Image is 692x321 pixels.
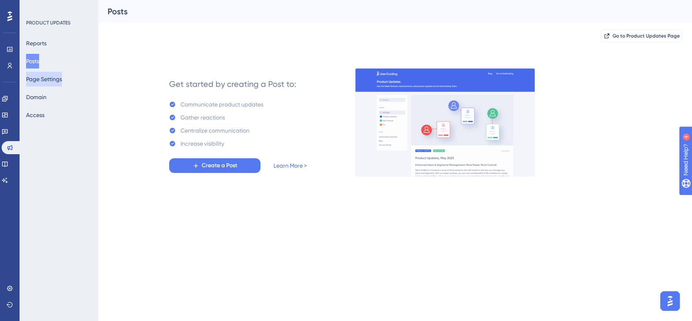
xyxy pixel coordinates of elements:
button: Go to Product Updates Page [601,29,682,42]
span: Go to Product Updates Page [613,33,680,39]
div: Get started by creating a Post to: [169,78,296,90]
button: Page Settings [26,72,62,86]
div: Posts [108,6,662,17]
span: Need Help? [19,2,51,12]
button: Create a Post [169,158,260,173]
div: Gather reactions [181,113,225,122]
a: Learn More > [273,161,307,170]
button: Access [26,108,44,122]
div: PRODUCT UPDATES [26,20,71,26]
button: Reports [26,36,46,51]
button: Domain [26,90,46,104]
div: 4 [57,4,59,11]
img: 253145e29d1258e126a18a92d52e03bb.gif [355,68,535,177]
div: Communicate product updates [181,100,263,109]
button: Posts [26,54,39,69]
span: Create a Post [202,161,237,170]
div: Increase visibility [181,139,224,148]
div: Centralize communication [181,126,249,135]
iframe: UserGuiding AI Assistant Launcher [658,289,682,313]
